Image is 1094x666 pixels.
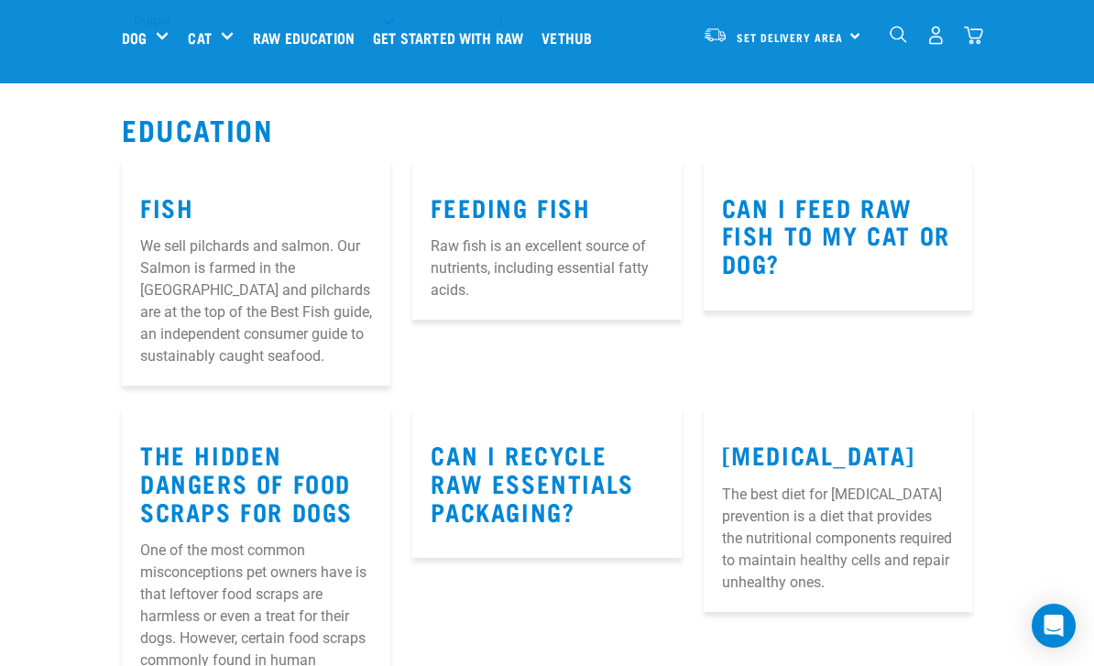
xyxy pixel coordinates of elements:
a: [MEDICAL_DATA] [722,447,915,461]
p: We sell pilchards and salmon. Our Salmon is farmed in the [GEOGRAPHIC_DATA] and pilchards are at ... [140,235,372,367]
a: The Hidden Dangers of Food Scraps for Dogs [140,447,353,517]
a: Fish [140,200,193,213]
img: home-icon@2x.png [964,26,983,45]
a: Cat [188,27,211,49]
a: Vethub [537,1,606,74]
a: Dog [122,27,147,49]
a: Can I feed raw fish to my cat or dog? [722,200,950,269]
a: Get started with Raw [368,1,537,74]
a: Raw Education [248,1,368,74]
h2: Education [122,113,972,146]
p: Raw fish is an excellent source of nutrients, including essential fatty acids. [431,235,662,301]
a: FEEDING FISH [431,200,590,213]
span: Set Delivery Area [737,34,843,40]
div: Open Intercom Messenger [1032,604,1076,648]
img: van-moving.png [703,27,728,43]
img: home-icon-1@2x.png [890,26,907,43]
img: user.png [926,26,946,45]
a: Can I recycle Raw Essentials packaging? [431,447,633,517]
p: The best diet for [MEDICAL_DATA] prevention is a diet that provides the nutritional components re... [722,484,954,594]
